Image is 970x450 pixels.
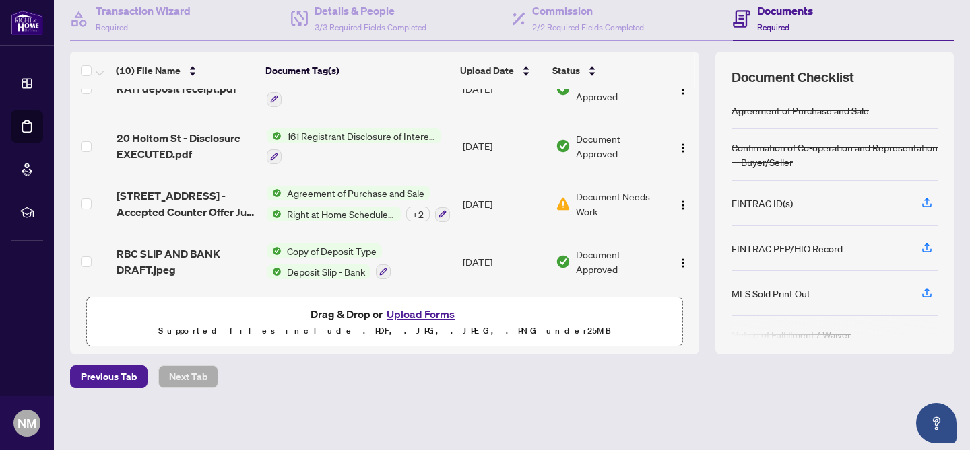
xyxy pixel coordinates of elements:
th: (10) File Name [110,52,260,89]
span: Deposit Slip - Bank [282,264,370,279]
h4: Commission [532,3,644,19]
h4: Details & People [315,3,426,19]
button: Logo [672,193,694,215]
span: NM [18,414,36,433]
th: Document Tag(s) [260,52,455,89]
div: Agreement of Purchase and Sale [732,103,869,118]
h4: Transaction Wizard [96,3,191,19]
td: [DATE] [457,233,550,291]
img: Document Status [556,254,571,269]
span: 2/2 Required Fields Completed [532,22,644,32]
button: Status IconAgreement of Purchase and SaleStatus IconRight at Home Schedule B+2 [267,186,450,222]
span: [STREET_ADDRESS] - Accepted Counter Offer July 2_25.pdf [117,188,256,220]
button: Previous Tab [70,365,148,388]
th: Status [547,52,662,89]
td: [DATE] [457,118,550,176]
img: Document Status [556,139,571,153]
span: Document Approved [576,247,661,276]
button: Upload Forms [383,305,459,323]
img: Logo [678,143,688,153]
img: Status Icon [267,243,282,258]
img: Logo [678,200,688,211]
button: Status IconCopy of Deposit TypeStatus IconDeposit Slip - Bank [267,243,391,280]
img: Document Status [556,196,571,211]
h4: Documents [757,3,813,19]
div: + 2 [406,207,430,221]
span: Upload Date [460,63,514,78]
img: Status Icon [267,128,282,143]
span: Right at Home Schedule B [282,207,401,221]
th: Upload Date [455,52,547,89]
button: Status Icon161 Registrant Disclosure of Interest - Disposition ofProperty [267,128,441,165]
span: Previous Tab [81,366,137,387]
img: Status Icon [267,264,282,279]
span: RBC SLIP AND BANK DRAFT.jpeg [117,246,256,278]
div: Confirmation of Co-operation and Representation—Buyer/Seller [732,140,938,170]
img: Logo [678,85,688,96]
img: Status Icon [267,186,282,200]
span: 20 Holtom St - Disclosure EXECUTED.pdf [117,130,256,162]
td: [DATE] [457,175,550,233]
div: FINTRAC PEP/HIO Record [732,241,843,256]
span: Agreement of Purchase and Sale [282,186,430,200]
img: Logo [678,258,688,268]
div: MLS Sold Print Out [732,286,810,301]
span: Document Checklist [732,68,854,87]
img: Status Icon [267,207,282,221]
span: Document Needs Work [576,189,661,219]
span: 3/3 Required Fields Completed [315,22,426,32]
span: (10) File Name [116,63,181,78]
button: Logo [672,135,694,157]
button: Logo [672,251,694,272]
span: Drag & Drop orUpload FormsSupported files include .PDF, .JPG, .JPEG, .PNG under25MB [87,297,682,347]
span: Required [757,22,789,32]
span: 161 Registrant Disclosure of Interest - Disposition ofProperty [282,128,441,143]
span: Required [96,22,128,32]
span: Document Approved [576,131,661,161]
span: Status [552,63,580,78]
span: Copy of Deposit Type [282,243,382,258]
div: FINTRAC ID(s) [732,196,793,211]
p: Supported files include .PDF, .JPG, .JPEG, .PNG under 25 MB [95,323,674,339]
button: Open asap [916,403,957,443]
span: Drag & Drop or [311,305,459,323]
img: logo [11,10,43,35]
button: Next Tab [158,365,218,388]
